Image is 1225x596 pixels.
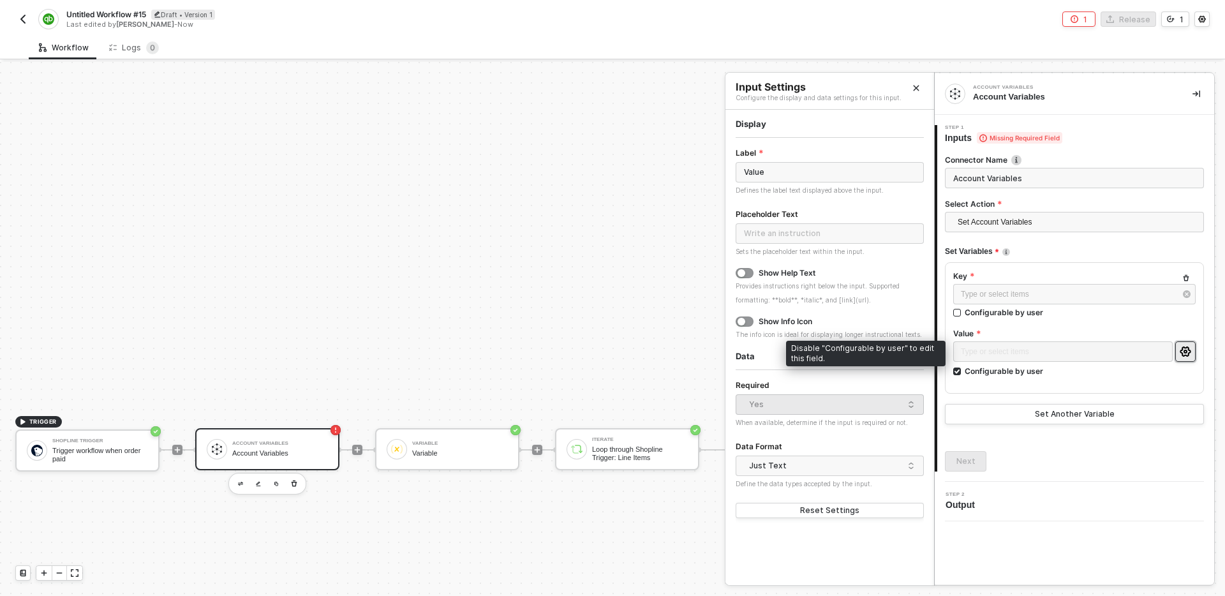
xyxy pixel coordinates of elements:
[736,419,908,426] span: When available, determine if the input is required or not.
[736,503,924,518] button: Reset Settings
[43,13,54,25] img: integration-icon
[749,456,904,475] div: Just Text
[18,14,28,24] img: back
[946,498,980,511] span: Output
[116,20,174,29] span: [PERSON_NAME]
[945,404,1204,424] button: Set Another Variable
[71,569,78,577] span: icon-expand
[146,41,159,54] sup: 0
[151,10,215,20] div: Draft • Version 1
[965,366,1043,376] div: Configurable by user
[66,9,146,20] span: Untitled Workflow #15
[1101,11,1156,27] button: Release
[109,41,159,54] div: Logs
[736,93,904,102] span: Configure the display and data settings for this input.
[945,244,999,260] span: Set Variables
[15,11,31,27] button: back
[736,208,806,221] label: Placeholder Text
[965,307,1043,318] div: Configurable by user
[945,154,1204,165] label: Connector Name
[935,125,1214,472] div: Step 1Inputs Missing Required FieldConnector Nameicon-infoSelect ActionSet Account VariablesSet V...
[800,505,859,516] div: Reset Settings
[1180,14,1184,25] div: 1
[736,331,922,338] span: The info icon is ideal for displaying longer instructional texts.
[736,147,764,160] label: Label
[786,341,946,366] div: Disable "Configurable by user" to edit this field.
[953,271,1196,281] label: Key
[945,198,1204,209] label: Select Action
[736,119,924,130] div: Display
[736,248,865,255] span: Sets the placeholder text within the input.
[736,223,924,244] input: Write an instruction
[1192,90,1200,98] span: icon-collapse-right
[736,379,778,392] label: Required
[154,11,161,18] span: icon-edit
[1002,248,1010,256] img: icon-info
[909,80,924,96] button: Close
[39,43,89,53] div: Workflow
[66,20,611,29] div: Last edited by - Now
[736,480,872,488] span: Define the data types accepted by the input.
[945,168,1204,188] input: Enter description
[1035,409,1115,419] div: Set Another Variable
[1180,346,1191,357] span: icon-settings
[56,569,63,577] span: icon-minus
[1071,15,1078,23] span: icon-error-page
[946,492,980,497] span: Step 2
[945,451,986,472] button: Next
[1062,11,1095,27] button: 1
[945,131,1062,144] span: Inputs
[749,395,904,414] div: Yes
[1167,15,1175,23] span: icon-versioning
[736,80,806,94] span: Input Settings
[736,186,884,194] span: Defines the label text displayed above the input.
[945,125,1062,130] span: Step 1
[953,328,1196,339] label: Value
[958,212,1196,232] span: Set Account Variables
[759,317,812,327] div: Show Info Icon
[977,132,1062,144] span: Missing Required Field
[1083,14,1087,25] div: 1
[1161,11,1189,27] button: 1
[949,88,961,100] img: integration-icon
[1011,155,1021,165] img: icon-info
[40,569,48,577] span: icon-play
[1198,15,1206,23] span: icon-settings
[736,282,900,304] span: Provides instructions right below the input. Supported formatting: **bold**, *italic*, and [link]...
[973,91,1172,103] div: Account Variables
[736,440,791,453] label: Data Format
[973,85,1164,90] div: Account Variables
[736,351,924,362] div: Data
[759,268,815,278] div: Show Help Text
